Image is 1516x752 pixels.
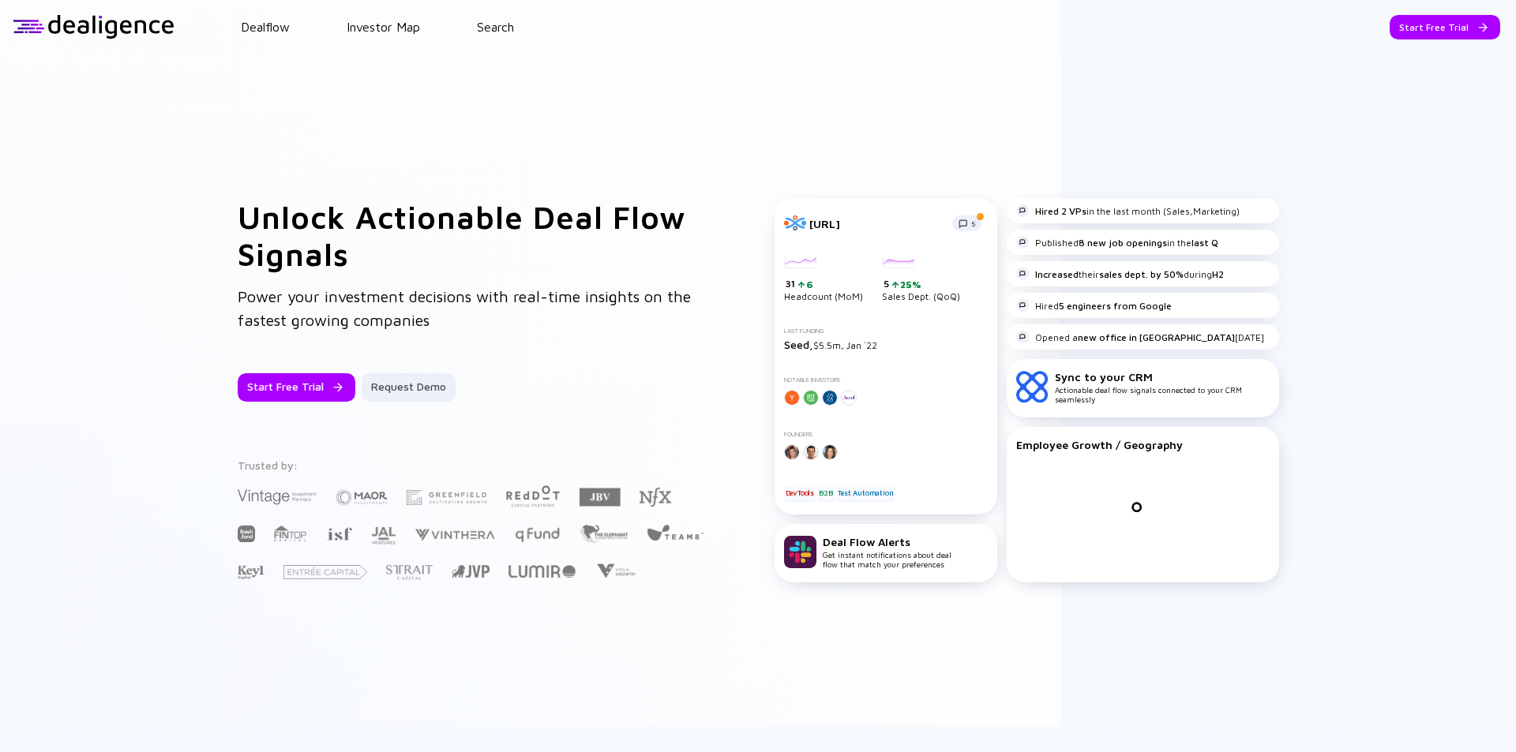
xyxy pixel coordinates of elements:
[238,287,691,329] span: Power your investment decisions with real-time insights on the fastest growing companies
[1016,268,1224,280] div: their during
[238,458,707,472] div: Trusted by:
[1191,237,1218,249] strong: last Q
[784,485,816,501] div: DevTools
[784,338,813,351] span: Seed,
[595,563,636,578] img: Viola Growth
[899,279,921,290] div: 25%
[274,525,307,542] img: FINTOP Capital
[809,217,943,230] div: [URL]
[1212,268,1224,280] strong: H2
[1099,268,1184,280] strong: sales dept. by 50%
[580,487,621,507] img: JBV Capital
[283,565,367,579] img: Entrée Capital
[805,279,813,290] div: 6
[326,526,352,541] img: Israel Secondary Fund
[514,525,561,544] img: Q Fund
[508,565,576,578] img: Lumir Ventures
[784,376,988,383] div: Notable Investors
[1055,370,1270,383] div: Sync to your CRM
[884,278,960,290] div: 5
[1016,236,1218,249] div: Published in the
[238,488,317,506] img: Vintage Investment Partners
[505,482,561,508] img: Red Dot Capital Partners
[1055,370,1270,404] div: Actionable deal flow signals connected to your CRM seamlessly
[784,327,988,335] div: Last Funding
[786,278,863,290] div: 31
[784,256,863,302] div: Headcount (MoM)
[386,565,433,580] img: Strait Capital
[1016,331,1264,343] div: Opened a [DATE]
[1035,268,1079,280] strong: Increased
[1016,438,1270,451] div: Employee Growth / Geography
[784,431,988,438] div: Founders
[647,524,704,541] img: Team8
[823,535,951,569] div: Get instant notifications about deal flow that match your preferences
[817,485,834,501] div: B2B
[407,490,486,505] img: Greenfield Partners
[1059,300,1172,312] strong: 5 engineers from Google
[1079,237,1167,249] strong: 8 new job openings
[882,256,960,302] div: Sales Dept. (QoQ)
[452,565,490,578] img: Jerusalem Venture Partners
[241,20,290,34] a: Dealflow
[1035,205,1086,217] strong: Hired 2 VPs
[238,565,265,580] img: Key1 Capital
[336,484,388,511] img: Maor Investments
[823,535,951,548] div: Deal Flow Alerts
[362,373,456,402] button: Request Demo
[371,527,396,544] img: JAL Ventures
[784,338,988,351] div: $5.5m, Jan `22
[347,20,420,34] a: Investor Map
[1390,15,1500,39] button: Start Free Trial
[238,198,711,272] h1: Unlock Actionable Deal Flow Signals
[415,527,495,542] img: Vinthera
[1016,299,1172,312] div: Hired
[477,20,514,34] a: Search
[836,485,895,501] div: Test Automation
[1078,331,1235,343] strong: new office in [GEOGRAPHIC_DATA]
[580,525,628,543] img: The Elephant
[238,373,355,402] button: Start Free Trial
[1016,204,1240,217] div: in the last month (Sales,Marketing)
[640,488,671,507] img: NFX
